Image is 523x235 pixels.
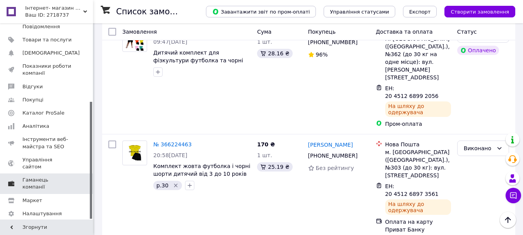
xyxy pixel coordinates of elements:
span: Маркет [22,197,42,204]
span: Доставка та оплата [376,29,433,35]
div: м. [GEOGRAPHIC_DATA] ([GEOGRAPHIC_DATA].), №303 (до 30 кг): вул. [STREET_ADDRESS] [385,148,451,179]
a: [PERSON_NAME] [308,141,353,149]
div: Виконано [464,144,493,153]
span: Управління статусами [330,9,389,15]
span: Замовлення [122,29,157,35]
a: Дитячий комплект для фізкультури футболка та чорні шорти 2,3,4,5,6,7,8 років 30(110/116) [153,50,243,79]
span: Завантажити звіт по пром-оплаті [212,8,310,15]
span: Експорт [409,9,431,15]
div: [PHONE_NUMBER] [307,150,359,161]
span: Показники роботи компанії [22,63,72,77]
div: [PHONE_NUMBER] [307,37,359,48]
svg: Видалити мітку [173,182,179,189]
button: Управління статусами [324,6,395,17]
h1: Список замовлень [116,7,195,16]
span: Аналітика [22,123,49,130]
a: Фото товару [122,141,147,165]
button: Створити замовлення [444,6,515,17]
div: Пром-оплата [385,120,451,128]
span: 1 шт. [257,39,272,45]
div: Оплачено [457,46,499,55]
span: 20:58[DATE] [153,152,187,158]
button: Наверх [500,212,516,228]
div: На шляху до одержувача [385,199,451,215]
span: ЕН: 20 4512 6899 2056 [385,85,439,99]
a: Створити замовлення [437,8,515,14]
span: Без рейтингу [316,165,354,171]
span: ЕН: 20 4512 6897 3561 [385,183,439,197]
span: Повідомлення [22,23,60,30]
div: На шляху до одержувача [385,101,451,117]
div: Ваш ID: 2718737 [25,12,93,19]
span: Управління сайтом [22,156,72,170]
a: Комплект жовта футболка і чорні шорти дитячий від 3 до 10 років 22(74/80) [153,163,250,185]
span: Налаштування [22,210,62,217]
span: Каталог ProSale [22,110,64,117]
button: Експорт [403,6,437,17]
span: 09:47[DATE] [153,39,187,45]
span: Гаманець компанії [22,177,72,190]
div: м. [GEOGRAPHIC_DATA] ([GEOGRAPHIC_DATA].), №362 (до 30 кг на одне місце): вул. [PERSON_NAME][STRE... [385,35,451,81]
div: 25.19 ₴ [257,162,292,172]
span: Створити замовлення [451,9,509,15]
span: Покупці [22,96,43,103]
div: 28.16 ₴ [257,49,292,58]
button: Завантажити звіт по пром-оплаті [206,6,316,17]
span: 170 ₴ [257,141,275,148]
span: Товари та послуги [22,36,72,43]
a: № 366224463 [153,141,192,148]
button: Чат з покупцем [506,188,521,203]
span: Інструменти веб-майстра та SEO [22,136,72,150]
div: Оплата на карту Приват Банку [385,218,451,233]
span: Статус [457,29,477,35]
div: Нова Пошта [385,141,451,148]
span: [DEMOGRAPHIC_DATA] [22,50,80,57]
span: Відгуки [22,83,43,90]
span: 1 шт. [257,152,272,158]
span: р.30 [156,182,168,189]
span: Інтернет- магазин дитячого одягу Odejdaopt.in.ua -- "ФутболкаShop" [25,5,83,12]
img: Фото товару [125,141,144,165]
span: Покупець [308,29,336,35]
span: 96% [316,51,328,58]
span: Cума [257,29,271,35]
